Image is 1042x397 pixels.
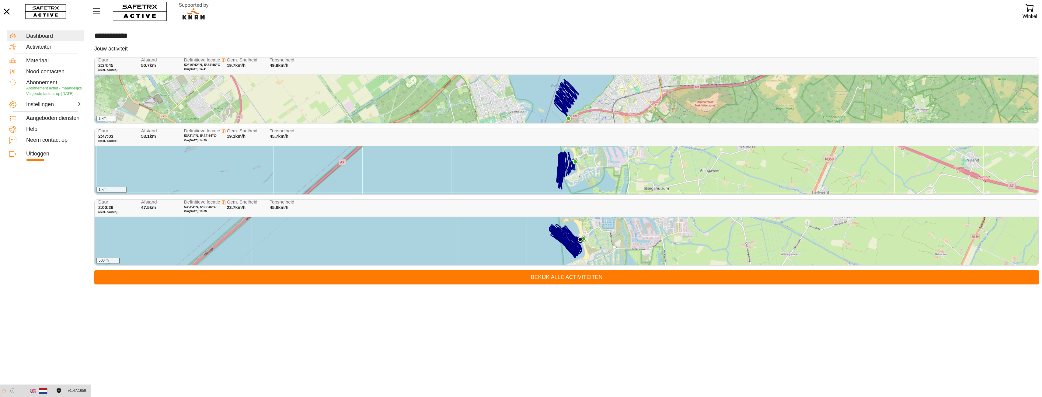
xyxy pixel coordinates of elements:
[184,134,217,138] span: 53°3'1"N, 5°22'44"O
[98,139,137,143] span: (excl. pauzes)
[26,57,82,64] div: Materiaal
[184,57,220,62] span: Definitieve locatie
[98,205,113,210] span: 2:00:26
[26,151,82,157] div: Uitloggen
[566,116,571,121] img: PathEnd.svg
[10,388,15,393] img: ModeDark.svg
[9,57,16,64] img: Equipment.svg
[98,57,137,63] span: Duur
[28,386,38,396] button: Engels
[55,388,63,393] a: Licentieovereenkomst
[26,86,82,90] span: Abonnement actief - maandelijks
[39,387,47,395] img: nl.svg
[172,2,216,21] img: RescueLogo.svg
[227,200,266,205] span: Gem. Snelheid
[227,128,266,134] span: Gem. Snelheid
[227,134,246,139] span: 19.1km/h
[64,386,90,396] button: v1.47.1659
[96,116,117,121] div: 1 km
[141,205,156,210] span: 47.5km
[141,200,180,205] span: Afstand
[98,210,137,214] span: (excl. pauzes)
[566,115,571,120] img: PathStart.svg
[184,209,207,213] span: Om [DATE] 19:05
[184,205,217,209] span: 53°3'3"N, 5°22'46"O
[26,33,82,40] div: Dashboard
[270,134,288,139] span: 45.7km/h
[94,270,1039,284] a: Bekijk alle activiteiten
[572,158,577,163] img: PathStart.svg
[26,92,73,96] span: Volgende factuur op [DATE]
[270,57,308,63] span: Topsnelheid
[270,63,288,68] span: 49.8km/h
[9,79,16,86] img: Subscription.svg
[98,68,137,72] span: (excl. pauzes)
[270,200,308,205] span: Topsnelheid
[99,273,1034,282] span: Bekijk alle activiteiten
[184,67,207,71] span: Om [DATE] 14:41
[98,63,113,68] span: 2:34:45
[26,126,82,133] div: Help
[2,388,7,393] img: ModeLight.svg
[184,63,221,67] span: 52°19'42"N, 5°34'46"O
[26,137,82,144] div: Neem contact op
[98,134,113,139] span: 2:47:03
[573,159,578,165] img: PathEnd.svg
[227,63,246,68] span: 19.7km/h
[98,128,137,134] span: Duur
[184,138,207,142] span: Om [DATE] 14:29
[30,388,36,394] img: en.svg
[1023,12,1037,20] div: Winkel
[94,45,128,52] h5: Jouw activiteit
[9,126,16,133] img: Help.svg
[26,44,82,50] div: Activiteiten
[227,205,246,210] span: 23.7km/h
[141,63,156,68] span: 50.7km
[9,137,16,144] img: ContactUs.svg
[141,57,180,63] span: Afstand
[270,128,308,134] span: Topsnelheid
[270,205,288,210] span: 45.8km/h
[581,236,586,242] img: PathEnd.svg
[184,128,220,133] span: Definitieve locatie
[98,200,137,205] span: Duur
[38,386,48,396] button: Nederlands
[91,5,106,18] button: Menu
[26,115,82,122] div: Aangeboden diensten
[26,79,82,86] div: Abonnement
[26,68,82,75] div: Nood contacten
[68,388,86,394] span: v1.47.1659
[577,237,583,242] img: PathStart.svg
[141,134,156,139] span: 53.1km
[96,258,120,263] div: 500 m
[141,128,180,134] span: Afstand
[26,101,53,108] div: Instellingen
[227,57,266,63] span: Gem. Snelheid
[9,43,16,50] img: Activities.svg
[184,199,220,204] span: Definitieve locatie
[96,187,127,193] div: 1 km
